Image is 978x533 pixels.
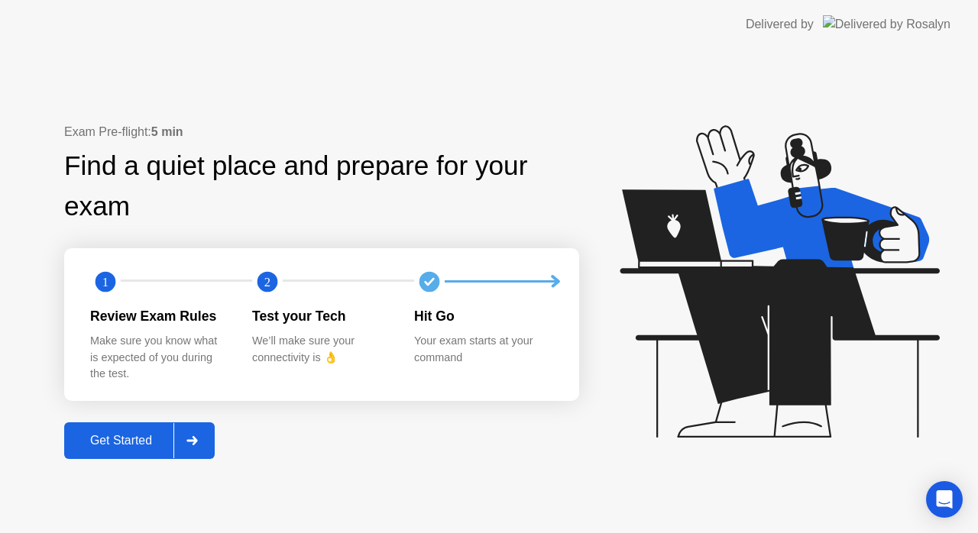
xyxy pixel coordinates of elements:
[151,125,183,138] b: 5 min
[90,333,228,383] div: Make sure you know what is expected of you during the test.
[746,15,814,34] div: Delivered by
[926,481,963,518] div: Open Intercom Messenger
[414,306,552,326] div: Hit Go
[102,274,108,289] text: 1
[90,306,228,326] div: Review Exam Rules
[823,15,950,33] img: Delivered by Rosalyn
[69,434,173,447] div: Get Started
[252,333,390,366] div: We’ll make sure your connectivity is 👌
[414,333,552,366] div: Your exam starts at your command
[64,123,579,141] div: Exam Pre-flight:
[264,274,270,289] text: 2
[252,306,390,326] div: Test your Tech
[64,422,215,459] button: Get Started
[64,146,579,227] div: Find a quiet place and prepare for your exam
